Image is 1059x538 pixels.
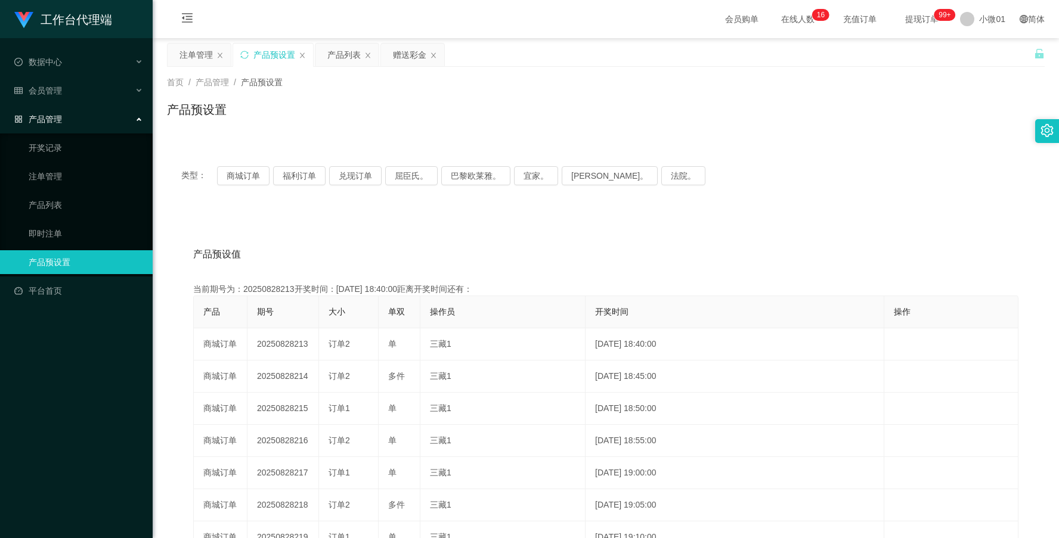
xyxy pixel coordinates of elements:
span: 单双 [388,307,405,316]
td: 三藏1 [420,425,586,457]
div: 产品列表 [327,43,361,66]
td: [DATE] 19:05:00 [586,489,884,521]
span: 单 [388,436,397,445]
span: 操作 [894,307,911,316]
span: 产品预设置 [241,77,283,87]
td: [DATE] 18:45:00 [586,360,884,393]
i: 图标： 解锁 [1034,48,1045,59]
span: 单 [388,339,397,349]
h1: 产品预设置 [167,101,227,119]
a: 产品列表 [29,193,143,217]
i: 图标： check-circle-o [14,58,23,66]
p: 1 [817,9,821,21]
td: 三藏1 [420,393,586,425]
span: 首页 [167,77,184,87]
i: 图标： table [14,86,23,95]
button: 屈臣氏。 [385,166,438,185]
td: 商城订单 [194,328,247,360]
td: 商城订单 [194,425,247,457]
button: [PERSON_NAME]。 [562,166,658,185]
div: 产品预设置 [253,43,295,66]
button: 法院。 [661,166,705,185]
a: 注单管理 [29,164,143,188]
span: 开奖时间 [595,307,628,316]
td: [DATE] 18:50:00 [586,393,884,425]
td: 商城订单 [194,393,247,425]
span: 类型： [181,166,217,185]
td: 20250828216 [247,425,319,457]
font: 在线人数 [781,14,815,24]
font: 简体 [1028,14,1045,24]
button: 宜家。 [514,166,558,185]
span: / [188,77,191,87]
span: 操作员 [430,307,455,316]
i: 图标： 关闭 [299,52,306,59]
span: 订单2 [329,339,350,349]
td: 三藏1 [420,489,586,521]
button: 商城订单 [217,166,270,185]
a: 图标： 仪表板平台首页 [14,279,143,303]
span: 产品 [203,307,220,316]
a: 即时注单 [29,222,143,245]
span: 订单2 [329,371,350,381]
i: 图标： menu-fold [167,1,208,39]
i: 图标： 关闭 [364,52,371,59]
span: 产品管理 [196,77,229,87]
span: 订单1 [329,403,350,413]
span: 订单2 [329,500,350,509]
p: 6 [820,9,825,21]
span: 订单1 [329,468,350,477]
font: 充值订单 [843,14,877,24]
td: 20250828214 [247,360,319,393]
span: 订单2 [329,436,350,445]
i: 图标： AppStore-O [14,115,23,123]
span: 大小 [329,307,345,316]
div: 赠送彩金 [393,43,426,66]
div: 注单管理 [179,43,213,66]
font: 数据中心 [29,57,62,67]
a: 开奖记录 [29,136,143,160]
i: 图标： 同步 [240,51,249,59]
td: 20250828215 [247,393,319,425]
a: 产品预设置 [29,250,143,274]
td: [DATE] 18:55:00 [586,425,884,457]
i: 图标： 关闭 [430,52,437,59]
sup: 16 [812,9,829,21]
sup: 994 [934,9,955,21]
span: / [234,77,236,87]
td: 三藏1 [420,328,586,360]
td: 20250828218 [247,489,319,521]
button: 巴黎欧莱雅。 [441,166,510,185]
button: 福利订单 [273,166,326,185]
td: 20250828217 [247,457,319,489]
h1: 工作台代理端 [41,1,112,39]
font: 会员管理 [29,86,62,95]
td: 商城订单 [194,360,247,393]
span: 期号 [257,307,274,316]
td: 商城订单 [194,457,247,489]
span: 单 [388,403,397,413]
button: 兑现订单 [329,166,382,185]
td: [DATE] 19:00:00 [586,457,884,489]
span: 多件 [388,371,405,381]
i: 图标： 设置 [1041,124,1054,137]
img: logo.9652507e.png [14,12,33,29]
span: 单 [388,468,397,477]
td: [DATE] 18:40:00 [586,328,884,360]
font: 产品管理 [29,114,62,124]
td: 20250828213 [247,328,319,360]
td: 三藏1 [420,457,586,489]
i: 图标： 关闭 [216,52,224,59]
td: 商城订单 [194,489,247,521]
a: 工作台代理端 [14,14,112,24]
span: 多件 [388,500,405,509]
div: 当前期号为：20250828213开奖时间：[DATE] 18:40:00距离开奖时间还有： [193,283,1018,296]
td: 三藏1 [420,360,586,393]
font: 提现订单 [905,14,939,24]
i: 图标： global [1020,15,1028,23]
span: 产品预设值 [193,247,241,262]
